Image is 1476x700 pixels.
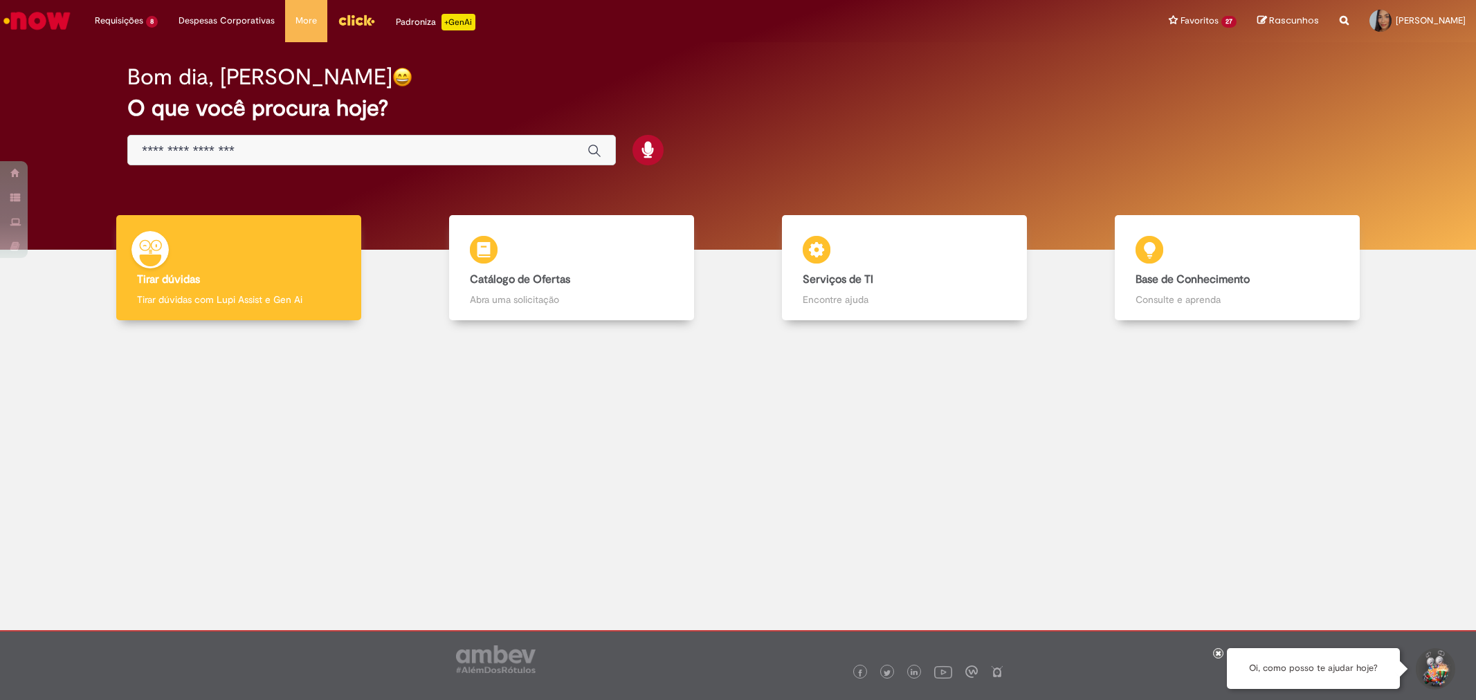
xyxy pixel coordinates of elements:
div: Oi, como posso te ajudar hoje? [1227,648,1400,689]
img: ServiceNow [1,7,73,35]
img: happy-face.png [392,67,412,87]
span: Favoritos [1181,14,1219,28]
span: Rascunhos [1269,14,1319,27]
h2: O que você procura hoje? [127,96,1348,120]
img: logo_footer_youtube.png [934,663,952,681]
b: Base de Conhecimento [1136,273,1250,286]
img: logo_footer_naosei.png [991,665,1003,678]
p: Tirar dúvidas com Lupi Assist e Gen Ai [137,293,340,306]
p: Abra uma solicitação [470,293,673,306]
img: logo_footer_facebook.png [857,670,864,676]
span: [PERSON_NAME] [1396,15,1466,26]
a: Tirar dúvidas Tirar dúvidas com Lupi Assist e Gen Ai [73,215,406,321]
b: Tirar dúvidas [137,273,200,286]
b: Catálogo de Ofertas [470,273,570,286]
a: Serviços de TI Encontre ajuda [738,215,1071,321]
p: +GenAi [441,14,475,30]
img: logo_footer_linkedin.png [911,669,918,677]
img: logo_footer_twitter.png [884,670,891,676]
button: Iniciar Conversa de Suporte [1414,648,1455,690]
span: 8 [146,16,158,28]
span: More [295,14,317,28]
p: Encontre ajuda [803,293,1006,306]
h2: Bom dia, [PERSON_NAME] [127,65,392,89]
span: Despesas Corporativas [179,14,275,28]
a: Rascunhos [1257,15,1319,28]
p: Consulte e aprenda [1136,293,1339,306]
span: Requisições [95,14,143,28]
b: Serviços de TI [803,273,873,286]
a: Base de Conhecimento Consulte e aprenda [1070,215,1403,321]
a: Catálogo de Ofertas Abra uma solicitação [406,215,738,321]
img: click_logo_yellow_360x200.png [338,10,375,30]
span: 27 [1221,16,1237,28]
img: logo_footer_ambev_rotulo_gray.png [456,645,536,673]
div: Padroniza [396,14,475,30]
img: logo_footer_workplace.png [965,665,978,678]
